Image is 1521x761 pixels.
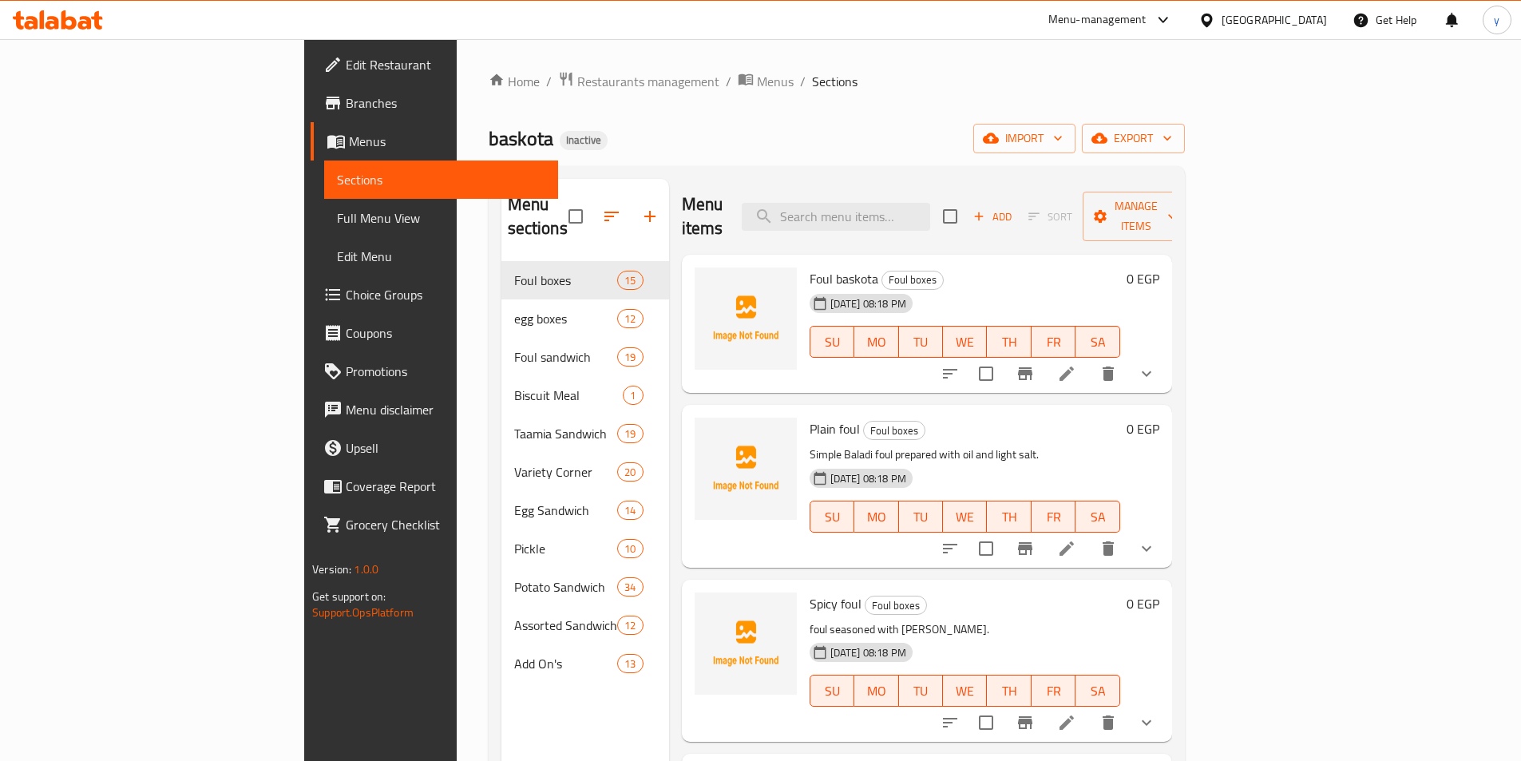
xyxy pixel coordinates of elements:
[514,616,618,635] span: Assorted Sandwiches
[617,271,643,290] div: items
[514,539,618,558] span: Pickle
[514,424,618,443] span: Taamia Sandwich
[559,200,592,233] span: Select all sections
[695,418,797,520] img: Plain foul
[824,296,913,311] span: [DATE] 08:18 PM
[861,505,892,529] span: MO
[577,72,719,91] span: Restaurants management
[726,72,731,91] li: /
[337,247,545,266] span: Edit Menu
[501,453,669,491] div: Variety Corner20
[865,597,926,615] span: Foul boxes
[986,129,1063,149] span: import
[501,568,669,606] div: Potato Sandwich34
[1048,10,1147,30] div: Menu-management
[346,477,545,496] span: Coverage Report
[311,46,558,84] a: Edit Restaurant
[810,501,854,533] button: SU
[931,704,969,742] button: sort-choices
[617,577,643,597] div: items
[1032,326,1075,358] button: FR
[987,675,1031,707] button: TH
[695,593,797,695] img: Spicy foul
[969,706,1003,739] span: Select to update
[631,197,669,236] button: Add section
[865,596,927,615] div: Foul boxes
[618,426,642,442] span: 19
[817,331,848,354] span: SU
[617,309,643,328] div: items
[560,133,608,147] span: Inactive
[800,72,806,91] li: /
[993,680,1024,703] span: TH
[817,505,848,529] span: SU
[501,255,669,689] nav: Menu sections
[854,326,898,358] button: MO
[346,323,545,343] span: Coupons
[905,505,937,529] span: TU
[1075,675,1119,707] button: SA
[1494,11,1499,29] span: y
[1057,364,1076,383] a: Edit menu item
[324,161,558,199] a: Sections
[1075,326,1119,358] button: SA
[1038,331,1069,354] span: FR
[311,505,558,544] a: Grocery Checklist
[1038,505,1069,529] span: FR
[810,592,862,616] span: Spicy foul
[501,491,669,529] div: Egg Sandwich14
[312,602,414,623] a: Support.OpsPlatform
[943,326,987,358] button: WE
[1082,680,1113,703] span: SA
[618,541,642,557] span: 10
[1095,196,1177,236] span: Manage items
[311,390,558,429] a: Menu disclaimer
[810,620,1120,640] p: foul seasoned with [PERSON_NAME].
[618,311,642,327] span: 12
[501,606,669,644] div: Assorted Sandwiches12
[346,400,545,419] span: Menu disclaimer
[695,268,797,370] img: Foul baskota
[1057,539,1076,558] a: Edit menu item
[1006,355,1044,393] button: Branch-specific-item
[824,645,913,660] span: [DATE] 08:18 PM
[311,429,558,467] a: Upsell
[967,204,1018,229] span: Add item
[1083,192,1190,241] button: Manage items
[514,271,618,290] span: Foul boxes
[1089,355,1127,393] button: delete
[882,271,943,289] span: Foul boxes
[854,675,898,707] button: MO
[967,204,1018,229] button: Add
[812,72,858,91] span: Sections
[861,680,892,703] span: MO
[618,273,642,288] span: 15
[971,208,1014,226] span: Add
[617,462,643,482] div: items
[742,203,930,231] input: search
[931,529,969,568] button: sort-choices
[501,414,669,453] div: Taamia Sandwich19
[618,503,642,518] span: 14
[1127,704,1166,742] button: show more
[931,355,969,393] button: sort-choices
[514,577,618,597] div: Potato Sandwich
[514,386,624,405] span: Biscuit Meal
[810,326,854,358] button: SU
[312,586,386,607] span: Get support on:
[618,465,642,480] span: 20
[1089,529,1127,568] button: delete
[987,501,1031,533] button: TH
[501,338,669,376] div: Foul sandwich19
[617,539,643,558] div: items
[905,331,937,354] span: TU
[810,675,854,707] button: SU
[969,532,1003,565] span: Select to update
[810,267,878,291] span: Foul baskota
[514,501,618,520] span: Egg Sandwich
[617,616,643,635] div: items
[618,656,642,672] span: 13
[1222,11,1327,29] div: [GEOGRAPHIC_DATA]
[1127,268,1159,290] h6: 0 EGP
